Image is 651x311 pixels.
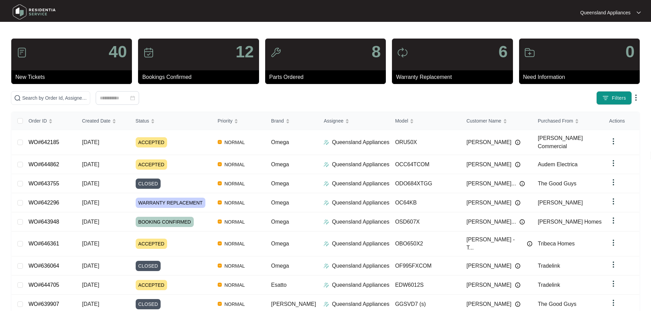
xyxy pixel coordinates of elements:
span: [PERSON_NAME] [466,199,512,207]
img: Vercel Logo [218,264,222,268]
span: Created Date [82,117,110,125]
img: Vercel Logo [218,181,222,185]
span: [DATE] [82,282,99,288]
span: Priority [218,117,233,125]
span: Omega [271,181,289,186]
p: Queensland Appliances [332,199,389,207]
span: Omega [271,139,289,145]
img: Info icon [515,282,520,288]
p: 12 [235,44,254,60]
span: [PERSON_NAME] [466,138,512,146]
p: Need Information [523,73,640,81]
a: WO#643948 [28,219,59,225]
img: Info icon [515,263,520,269]
img: dropdown arrow [609,159,618,167]
span: Tribeca Homes [538,241,575,246]
p: 0 [625,44,635,60]
img: Assigner Icon [324,219,329,225]
img: dropdown arrow [609,280,618,288]
span: CLOSED [136,299,161,309]
p: Parts Ordered [269,73,386,81]
span: Purchased From [538,117,573,125]
img: filter icon [602,95,609,101]
img: Info icon [519,181,525,186]
img: Vercel Logo [218,140,222,144]
td: EDW6012S [390,275,461,295]
img: Assigner Icon [324,140,329,145]
img: Vercel Logo [218,283,222,287]
p: Queensland Appliances [580,9,630,16]
p: Queensland Appliances [332,180,389,188]
a: WO#642185 [28,139,59,145]
span: Tradelink [538,282,560,288]
p: Queensland Appliances [332,300,389,308]
td: OCC64TCOM [390,155,461,174]
th: Brand [266,112,318,130]
p: New Tickets [15,73,132,81]
span: Omega [271,241,289,246]
span: Audem Electrica [538,161,578,167]
img: icon [524,47,535,58]
span: [PERSON_NAME]... [466,180,516,188]
p: 8 [371,44,381,60]
a: WO#646361 [28,241,59,246]
span: Brand [271,117,284,125]
td: OSD607X [390,212,461,231]
span: [DATE] [82,301,99,307]
img: Info icon [515,200,520,206]
span: NORMAL [222,160,248,169]
span: Tradelink [538,263,560,269]
img: dropdown arrow [609,178,618,186]
span: [PERSON_NAME] [466,300,512,308]
img: dropdown arrow [609,239,618,247]
img: Assigner Icon [324,301,329,307]
span: Omega [271,263,289,269]
span: NORMAL [222,138,248,146]
span: Status [136,117,149,125]
p: Queensland Appliances [332,218,389,226]
span: CLOSED [136,179,161,189]
span: NORMAL [222,281,248,289]
th: Created Date [77,112,130,130]
p: Queensland Appliances [332,240,389,248]
img: dropdown arrow [609,299,618,307]
span: Omega [271,161,289,167]
img: icon [397,47,408,58]
span: [DATE] [82,200,99,206]
th: Status [130,112,212,130]
p: Queensland Appliances [332,262,389,270]
img: Vercel Logo [218,162,222,166]
td: OC64KB [390,193,461,212]
th: Priority [212,112,266,130]
img: Vercel Logo [218,200,222,204]
span: ACCEPTED [136,137,167,147]
span: [PERSON_NAME] Commercial [538,135,583,149]
img: Info icon [527,241,532,246]
p: 6 [499,44,508,60]
img: dropdown arrow [609,260,618,269]
span: [DATE] [82,181,99,186]
p: Queensland Appliances [332,138,389,146]
span: CLOSED [136,261,161,271]
span: NORMAL [222,240,248,248]
p: Warranty Replacement [396,73,513,81]
img: Info icon [515,301,520,307]
a: WO#639907 [28,301,59,307]
span: [PERSON_NAME] [271,301,316,307]
span: [DATE] [82,161,99,167]
a: WO#644705 [28,282,59,288]
img: dropdown arrow [637,11,641,14]
span: The Good Guys [538,181,577,186]
img: Assigner Icon [324,200,329,206]
span: [PERSON_NAME]... [466,218,516,226]
a: WO#643755 [28,181,59,186]
img: Vercel Logo [218,241,222,245]
td: OBO650X2 [390,231,461,256]
span: Omega [271,219,289,225]
span: ACCEPTED [136,239,167,249]
a: WO#644862 [28,161,59,167]
button: filter iconFilters [596,91,632,105]
span: [PERSON_NAME] [466,160,512,169]
img: Info icon [515,162,520,167]
img: Vercel Logo [218,220,222,224]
